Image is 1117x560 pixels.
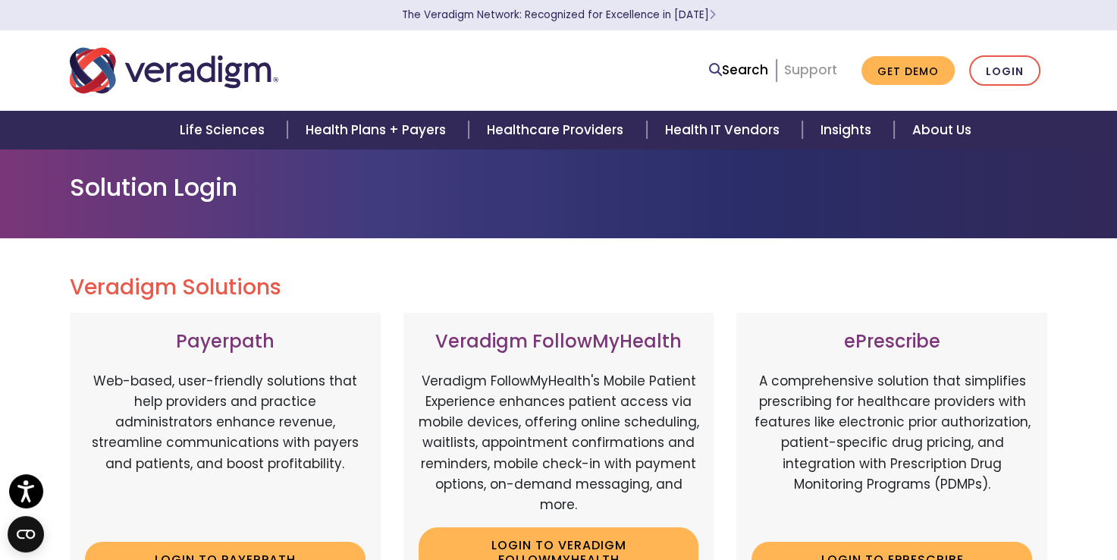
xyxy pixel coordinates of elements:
[469,111,646,149] a: Healthcare Providers
[784,61,837,79] a: Support
[402,8,716,22] a: The Veradigm Network: Recognized for Excellence in [DATE]Learn More
[287,111,469,149] a: Health Plans + Payers
[70,173,1048,202] h1: Solution Login
[709,8,716,22] span: Learn More
[85,371,366,530] p: Web-based, user-friendly solutions that help providers and practice administrators enhance revenu...
[419,331,699,353] h3: Veradigm FollowMyHealth
[70,46,278,96] img: Veradigm logo
[647,111,802,149] a: Health IT Vendors
[162,111,287,149] a: Life Sciences
[709,60,768,80] a: Search
[8,516,44,552] button: Open CMP widget
[861,56,955,86] a: Get Demo
[969,55,1040,87] a: Login
[419,371,699,515] p: Veradigm FollowMyHealth's Mobile Patient Experience enhances patient access via mobile devices, o...
[894,111,990,149] a: About Us
[85,331,366,353] h3: Payerpath
[751,331,1032,353] h3: ePrescribe
[70,275,1048,300] h2: Veradigm Solutions
[751,371,1032,530] p: A comprehensive solution that simplifies prescribing for healthcare providers with features like ...
[802,111,894,149] a: Insights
